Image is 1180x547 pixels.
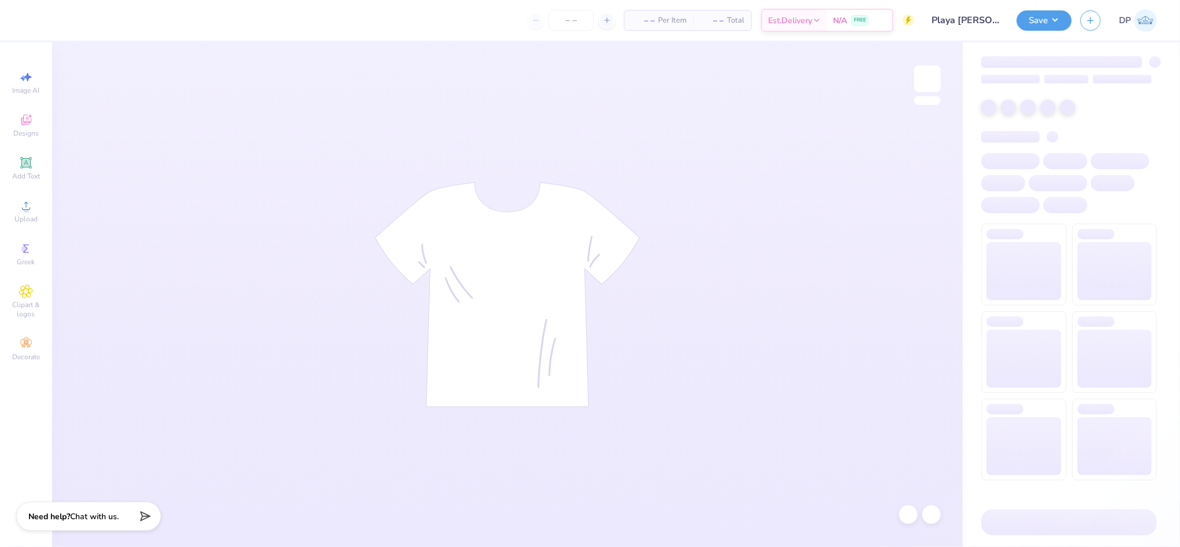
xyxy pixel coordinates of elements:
span: Clipart & logos [6,300,46,319]
span: Greek [17,257,35,267]
input: Untitled Design [923,9,1008,32]
span: Per Item [658,14,686,27]
img: Darlene Padilla [1134,9,1157,32]
img: tee-skeleton.svg [375,182,640,407]
span: Est. Delivery [768,14,812,27]
span: Total [727,14,744,27]
span: Decorate [12,352,40,362]
span: Designs [13,129,39,138]
a: DP [1119,9,1157,32]
span: – – [700,14,724,27]
input: – – [549,10,594,31]
span: N/A [833,14,847,27]
span: Upload [14,214,38,224]
button: Save [1017,10,1072,31]
strong: Need help? [28,511,70,522]
span: FREE [854,16,866,24]
span: DP [1119,14,1131,27]
span: – – [631,14,655,27]
span: Image AI [13,86,40,95]
span: Add Text [12,172,40,181]
span: Chat with us. [70,511,119,522]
